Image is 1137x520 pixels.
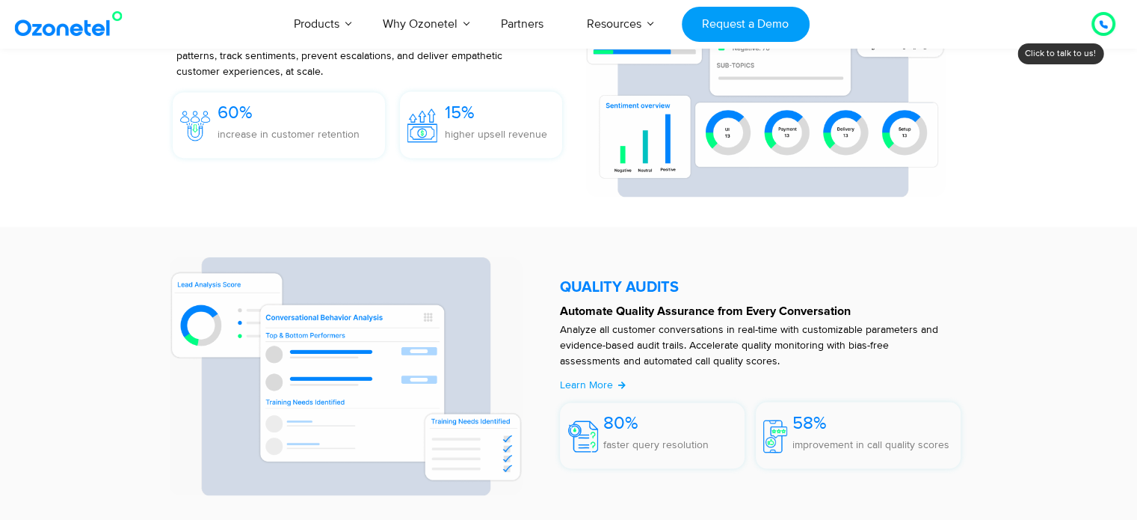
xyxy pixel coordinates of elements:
[560,280,961,295] h5: QUALITY AUDITS
[792,412,827,434] span: 58%
[176,32,533,79] p: Proactively solve issues even before they occur. Identify conversation patterns, track sentiments...
[682,7,810,42] a: Request a Demo
[560,322,946,369] p: Analyze all customer conversations in real-time with customizable parameters and evidence-based a...
[568,420,598,452] img: 80%
[445,126,547,142] p: higher upsell revenue
[603,412,638,434] span: 80%
[218,102,253,123] span: 60%
[603,437,709,453] p: faster query resolution
[180,111,210,141] img: 60%
[560,305,851,317] strong: Automate Quality Assurance from Every Conversation
[560,377,626,393] a: Learn More
[792,437,949,453] p: improvement in call quality scores
[445,102,475,123] span: 15%
[763,420,787,453] img: 58%
[218,126,360,142] p: increase in customer retention
[407,108,437,142] img: 15%
[560,379,613,391] span: Learn More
